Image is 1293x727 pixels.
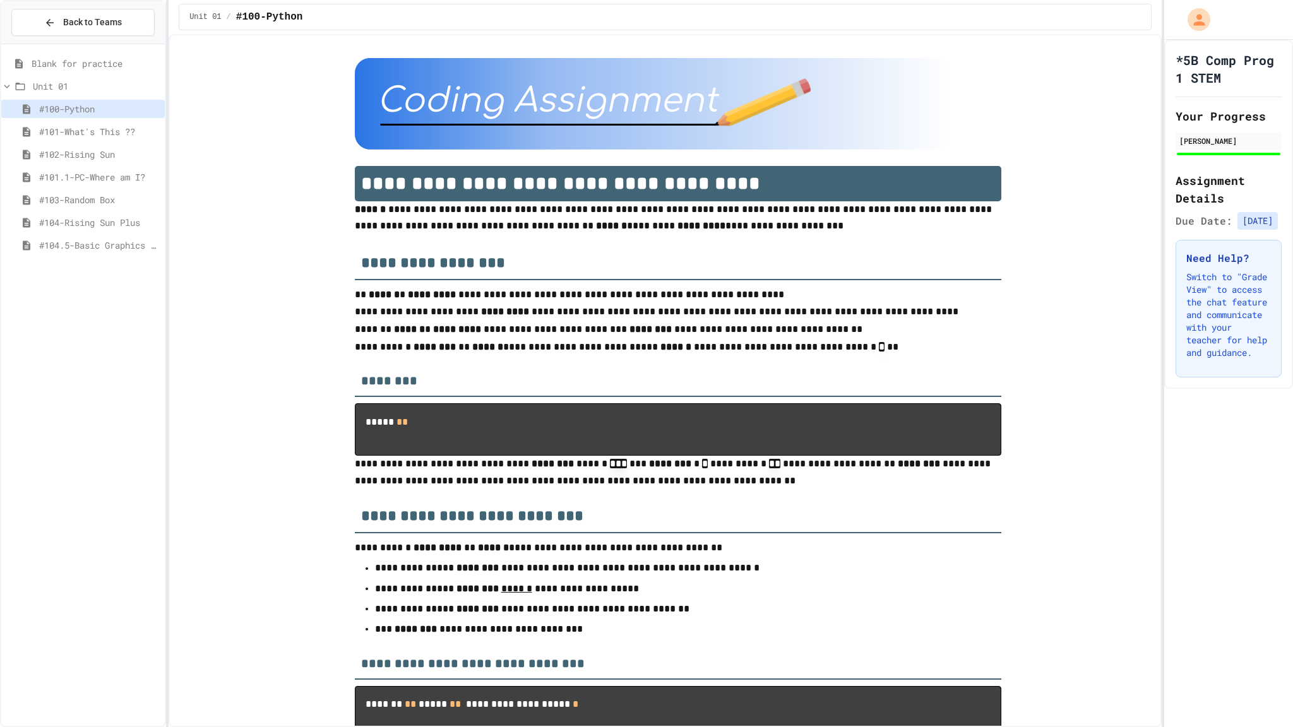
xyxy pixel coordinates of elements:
[1179,135,1278,146] div: [PERSON_NAME]
[63,16,122,29] span: Back to Teams
[39,148,160,161] span: #102-Rising Sun
[39,170,160,184] span: #101.1-PC-Where am I?
[1176,107,1282,125] h2: Your Progress
[1174,5,1213,34] div: My Account
[39,239,160,252] span: #104.5-Basic Graphics Review
[39,102,160,115] span: #100-Python
[1176,213,1232,228] span: Due Date:
[39,193,160,206] span: #103-Random Box
[189,12,221,22] span: Unit 01
[11,9,155,36] button: Back to Teams
[1176,172,1282,207] h2: Assignment Details
[39,216,160,229] span: #104-Rising Sun Plus
[227,12,231,22] span: /
[1186,271,1271,359] p: Switch to "Grade View" to access the chat feature and communicate with your teacher for help and ...
[1186,251,1271,266] h3: Need Help?
[1237,212,1278,230] span: [DATE]
[33,80,160,93] span: Unit 01
[236,9,303,25] span: #100-Python
[32,57,160,70] span: Blank for practice
[1176,51,1282,86] h1: *5B Comp Prog 1 STEM
[39,125,160,138] span: #101-What's This ??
